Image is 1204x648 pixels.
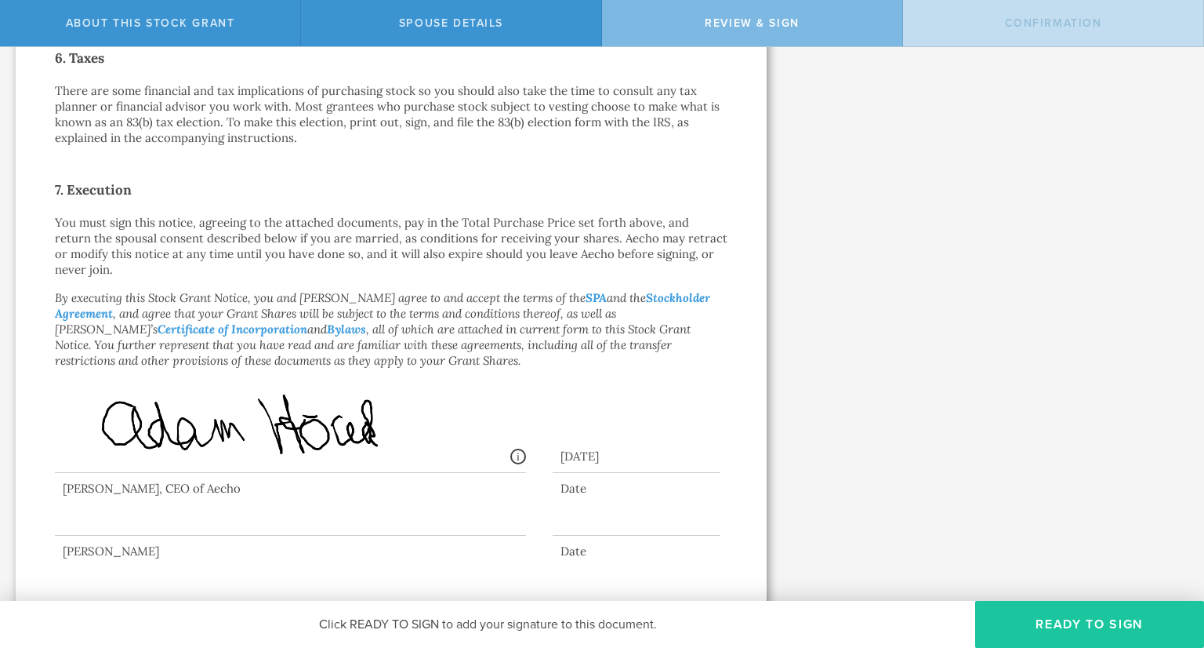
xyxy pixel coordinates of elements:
[55,177,727,202] h2: 7. Execution
[319,617,657,632] span: Click READY TO SIGN to add your signature to this document.
[158,322,307,337] a: Certificate of Incorporation
[55,46,727,71] h2: 6. Taxes
[55,290,710,368] em: By executing this Stock Grant Notice, you and [PERSON_NAME] agree to and accept the terms of the ...
[705,16,800,30] span: Review & Sign
[55,290,710,321] a: Stockholder Agreement
[55,544,526,559] div: [PERSON_NAME]
[399,16,503,30] span: Spouse Details
[55,215,727,278] p: You must sign this notice, agreeing to the attached documents, pay in the Total Purchase Price se...
[586,290,607,305] a: SPA
[975,601,1204,648] button: Ready to Sign
[66,16,235,30] span: About this stock grant
[553,544,721,559] div: Date
[1005,16,1102,30] span: Confirmation
[553,433,721,473] div: [DATE]
[327,322,366,337] a: Bylaws
[55,83,727,146] p: There are some financial and tax implications of purchasing stock so you should also take the tim...
[63,389,382,476] img: wGUzkHC2vKlxAAAAABJRU5ErkJggg==
[1126,526,1204,601] iframe: Chat Widget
